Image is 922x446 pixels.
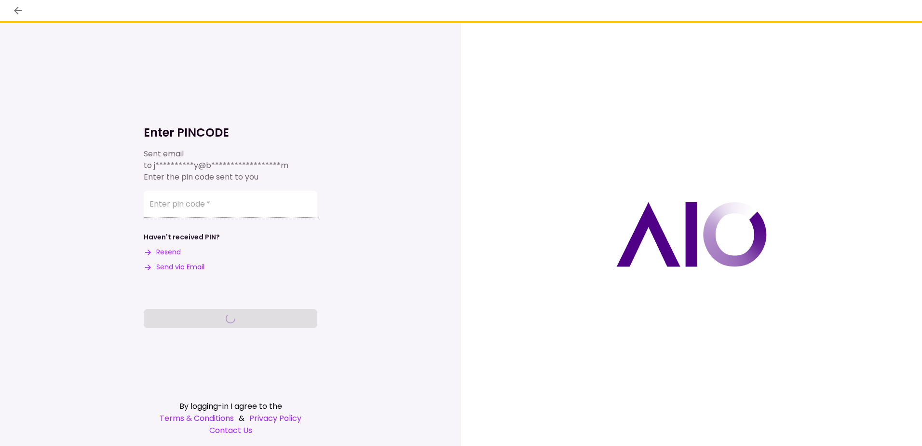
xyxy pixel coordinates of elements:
div: Haven't received PIN? [144,232,220,242]
div: Sent email to Enter the pin code sent to you [144,148,317,183]
img: AIO logo [616,202,767,267]
button: Send via Email [144,262,204,272]
div: & [144,412,317,424]
button: back [10,2,26,19]
button: Resend [144,247,181,257]
div: By logging-in I agree to the [144,400,317,412]
a: Privacy Policy [249,412,301,424]
a: Terms & Conditions [160,412,234,424]
a: Contact Us [144,424,317,436]
h1: Enter PINCODE [144,125,317,140]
